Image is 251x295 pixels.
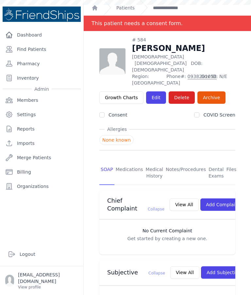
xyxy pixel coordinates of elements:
nav: Tabs [99,161,235,185]
a: Dashboard [3,28,81,41]
a: Logout [5,248,78,261]
a: Merge Patients [3,151,81,164]
a: Growth Charts [99,91,143,104]
div: # 584 [132,37,235,43]
p: Get started by creating a new one. [106,235,229,242]
button: Add Complaint [200,198,245,211]
p: View profile [18,285,78,290]
span: [DEMOGRAPHIC_DATA] [135,61,187,66]
span: Collapse [148,271,165,275]
a: Archive [197,91,226,104]
a: [EMAIL_ADDRESS][DOMAIN_NAME] View profile [5,272,78,290]
p: [EMAIL_ADDRESS][DOMAIN_NAME] [18,272,78,285]
a: Edit [146,91,166,104]
span: Phone#: [166,73,197,86]
a: Imports [3,137,81,150]
a: Members [3,94,81,107]
h1: [PERSON_NAME] [132,43,235,54]
a: Find Patients [3,43,81,56]
a: Dental Exams [207,161,225,185]
a: Notes/Procedures [164,161,207,185]
a: Organizations [3,180,81,193]
label: COVID Screen [203,112,235,117]
h3: Subjective [107,269,165,276]
button: Delete [169,91,195,104]
a: SOAP [99,161,114,185]
a: Patients [116,5,135,11]
a: Settings [3,108,81,121]
div: Notification [84,16,251,31]
a: Medical History [144,161,165,185]
button: View All [170,266,199,279]
label: Consent [109,112,127,117]
p: [DEMOGRAPHIC_DATA] [132,54,235,73]
span: Allergies [105,126,129,132]
a: Inventory [3,71,81,85]
div: This patient needs a consent form. [92,16,183,31]
a: Billing [3,165,81,179]
h3: Chief Complaint [107,197,164,212]
span: None known [99,135,134,145]
span: Gov ID: N/E [201,73,235,86]
span: Admin [32,86,52,92]
a: Pharmacy [3,57,81,70]
span: Region: [GEOGRAPHIC_DATA] [132,73,162,86]
button: Add Subjective [201,266,246,279]
a: Medications [114,161,144,185]
a: Files [225,161,238,185]
img: person-242608b1a05df3501eefc295dc1bc67a.jpg [99,48,125,74]
button: View All [170,198,199,211]
h3: No Current Complaint [106,227,229,234]
a: Reports [3,122,81,135]
span: Collapse [148,207,164,211]
img: Medical Missions EMR [3,7,81,22]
